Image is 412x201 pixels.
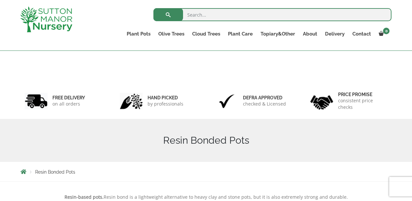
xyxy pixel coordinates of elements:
a: About [299,29,321,38]
span: Resin Bonded Pots [35,169,75,175]
img: 1.jpg [25,93,48,109]
p: Resin bond is a lightweight alternative to heavy clay and stone pots, but it is also extremely st... [21,193,392,201]
img: 3.jpg [215,93,238,109]
p: on all orders [52,101,85,107]
a: Plant Care [224,29,257,38]
h1: Resin Bonded Pots [21,135,392,146]
p: checked & Licensed [243,101,286,107]
p: consistent price checks [338,97,388,110]
img: 2.jpg [120,93,143,109]
span: 0 [383,28,390,34]
a: 0 [375,29,391,38]
a: Cloud Trees [188,29,224,38]
a: Contact [348,29,375,38]
h6: FREE DELIVERY [52,95,85,101]
strong: Resin-based pots. [64,194,104,200]
nav: Breadcrumbs [21,169,392,174]
input: Search... [153,8,391,21]
a: Delivery [321,29,348,38]
p: by professionals [148,101,183,107]
h6: Price promise [338,92,388,97]
a: Topiary&Other [257,29,299,38]
h6: hand picked [148,95,183,101]
h6: Defra approved [243,95,286,101]
a: Olive Trees [154,29,188,38]
img: 4.jpg [310,91,333,111]
a: Plant Pots [123,29,154,38]
img: logo [20,7,72,32]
